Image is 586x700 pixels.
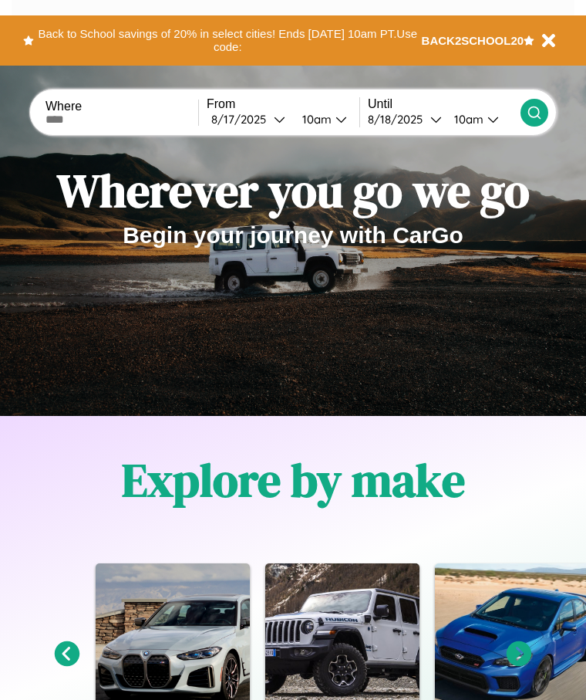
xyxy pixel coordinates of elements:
div: 10am [295,112,335,127]
button: 10am [442,111,520,127]
div: 10am [446,112,487,127]
label: From [207,97,359,111]
h1: Explore by make [122,448,465,512]
button: 8/17/2025 [207,111,290,127]
div: 8 / 18 / 2025 [368,112,430,127]
label: Until [368,97,520,111]
button: 10am [290,111,359,127]
b: BACK2SCHOOL20 [422,34,524,47]
div: 8 / 17 / 2025 [211,112,274,127]
button: Back to School savings of 20% in select cities! Ends [DATE] 10am PT.Use code: [34,23,422,58]
label: Where [45,100,198,113]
